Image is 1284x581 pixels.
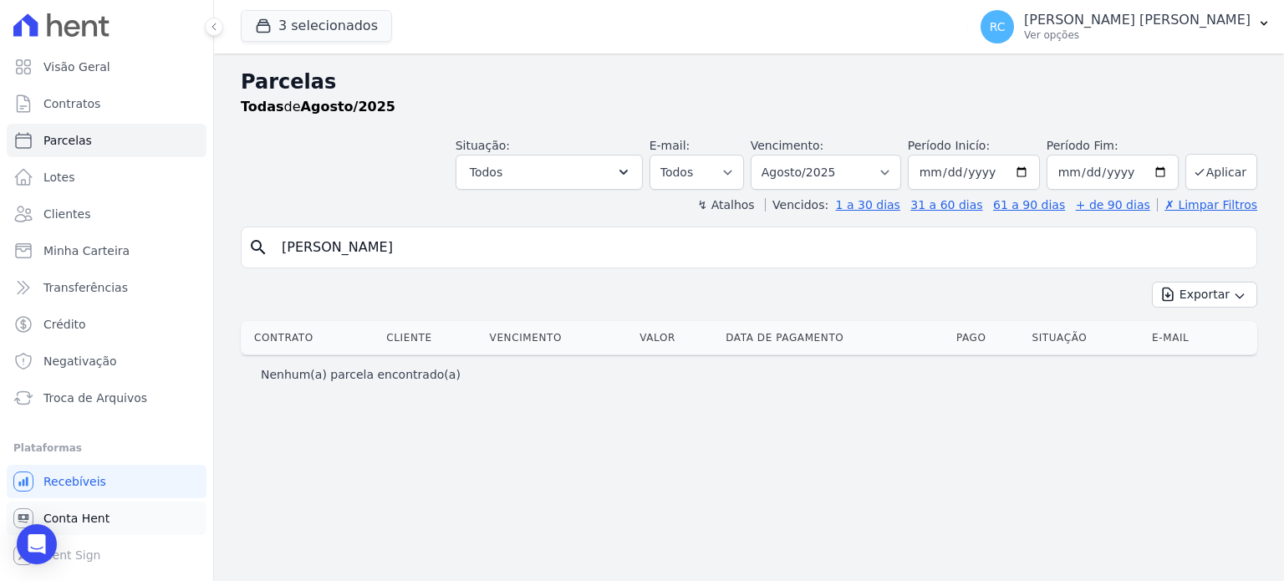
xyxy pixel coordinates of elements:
span: Negativação [43,353,117,369]
a: Contratos [7,87,206,120]
button: RC [PERSON_NAME] [PERSON_NAME] Ver opções [967,3,1284,50]
a: Conta Hent [7,502,206,535]
a: 61 a 90 dias [993,198,1065,212]
a: Minha Carteira [7,234,206,268]
a: 1 a 30 dias [836,198,900,212]
p: Ver opções [1024,28,1251,42]
label: Situação: [456,139,510,152]
a: Troca de Arquivos [7,381,206,415]
label: Vencimento: [751,139,823,152]
input: Buscar por nome do lote ou do cliente [272,231,1250,264]
span: Parcelas [43,132,92,149]
span: Transferências [43,279,128,296]
label: Período Fim: [1047,137,1179,155]
label: Período Inicío: [908,139,990,152]
label: Vencidos: [765,198,828,212]
a: Transferências [7,271,206,304]
button: Aplicar [1185,154,1257,190]
a: Lotes [7,161,206,194]
strong: Agosto/2025 [301,99,395,115]
th: Cliente [380,321,482,354]
a: Clientes [7,197,206,231]
a: Negativação [7,344,206,378]
button: 3 selecionados [241,10,392,42]
a: Crédito [7,308,206,341]
a: ✗ Limpar Filtros [1157,198,1257,212]
span: RC [990,21,1006,33]
span: Crédito [43,316,86,333]
p: de [241,97,395,117]
span: Minha Carteira [43,242,130,259]
a: Visão Geral [7,50,206,84]
span: Todos [470,162,502,182]
p: Nenhum(a) parcela encontrado(a) [261,366,461,383]
div: Open Intercom Messenger [17,524,57,564]
button: Todos [456,155,643,190]
th: Valor [633,321,719,354]
label: E-mail: [650,139,690,152]
a: 31 a 60 dias [910,198,982,212]
span: Contratos [43,95,100,112]
a: Recebíveis [7,465,206,498]
th: Contrato [241,321,380,354]
th: Pago [950,321,1026,354]
span: Visão Geral [43,59,110,75]
strong: Todas [241,99,284,115]
label: ↯ Atalhos [697,198,754,212]
button: Exportar [1152,282,1257,308]
a: Parcelas [7,124,206,157]
th: Vencimento [483,321,634,354]
span: Lotes [43,169,75,186]
th: Data de Pagamento [719,321,950,354]
th: E-mail [1145,321,1234,354]
a: + de 90 dias [1076,198,1150,212]
i: search [248,237,268,257]
span: Conta Hent [43,510,110,527]
span: Recebíveis [43,473,106,490]
th: Situação [1025,321,1145,354]
div: Plataformas [13,438,200,458]
span: Clientes [43,206,90,222]
p: [PERSON_NAME] [PERSON_NAME] [1024,12,1251,28]
span: Troca de Arquivos [43,390,147,406]
h2: Parcelas [241,67,1257,97]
